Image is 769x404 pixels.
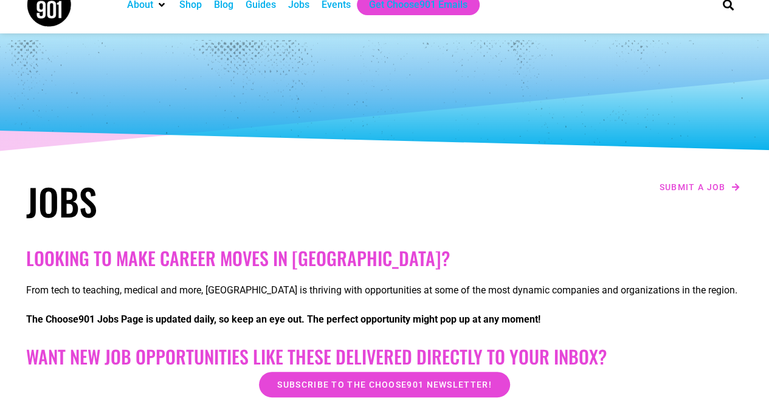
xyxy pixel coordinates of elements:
p: From tech to teaching, medical and more, [GEOGRAPHIC_DATA] is thriving with opportunities at some... [26,283,743,298]
h2: Want New Job Opportunities like these Delivered Directly to your Inbox? [26,346,743,368]
a: Submit a job [656,179,743,195]
span: Submit a job [660,183,726,191]
h1: Jobs [26,179,379,223]
a: Subscribe to the Choose901 newsletter! [259,372,509,397]
h2: Looking to make career moves in [GEOGRAPHIC_DATA]? [26,247,743,269]
span: Subscribe to the Choose901 newsletter! [277,380,491,389]
strong: The Choose901 Jobs Page is updated daily, so keep an eye out. The perfect opportunity might pop u... [26,313,540,325]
